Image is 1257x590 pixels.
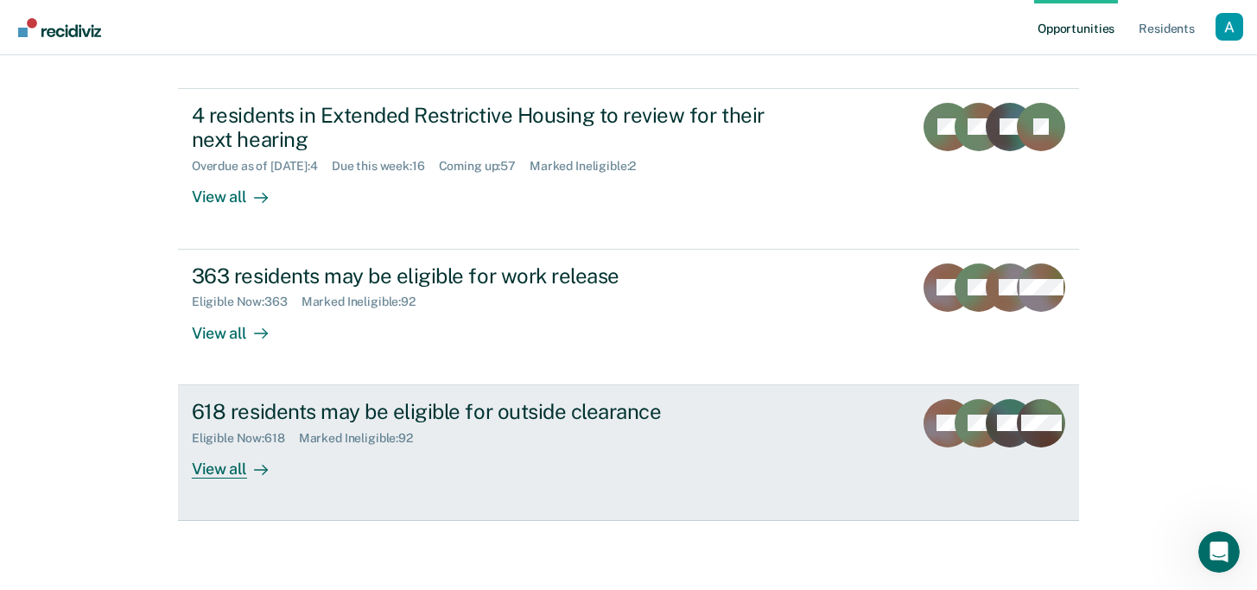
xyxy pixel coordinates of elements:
[192,295,302,309] div: Eligible Now : 363
[299,431,427,446] div: Marked Ineligible : 92
[192,103,798,153] div: 4 residents in Extended Restrictive Housing to review for their next hearing
[1198,531,1240,573] iframe: Intercom live chat
[192,263,798,289] div: 363 residents may be eligible for work release
[192,159,332,174] div: Overdue as of [DATE] : 4
[1216,13,1243,41] button: Profile dropdown button
[18,18,101,37] img: Recidiviz
[302,295,429,309] div: Marked Ineligible : 92
[530,159,650,174] div: Marked Ineligible : 2
[178,385,1079,521] a: 618 residents may be eligible for outside clearanceEligible Now:618Marked Ineligible:92View all
[192,399,798,424] div: 618 residents may be eligible for outside clearance
[332,159,439,174] div: Due this week : 16
[178,250,1079,385] a: 363 residents may be eligible for work releaseEligible Now:363Marked Ineligible:92View all
[192,445,289,479] div: View all
[178,89,1079,250] a: 4 residents in Extended Restrictive Housing to review for their next hearingOverdue as of [DATE]:...
[192,309,289,343] div: View all
[192,431,299,446] div: Eligible Now : 618
[439,159,530,174] div: Coming up : 57
[192,174,289,207] div: View all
